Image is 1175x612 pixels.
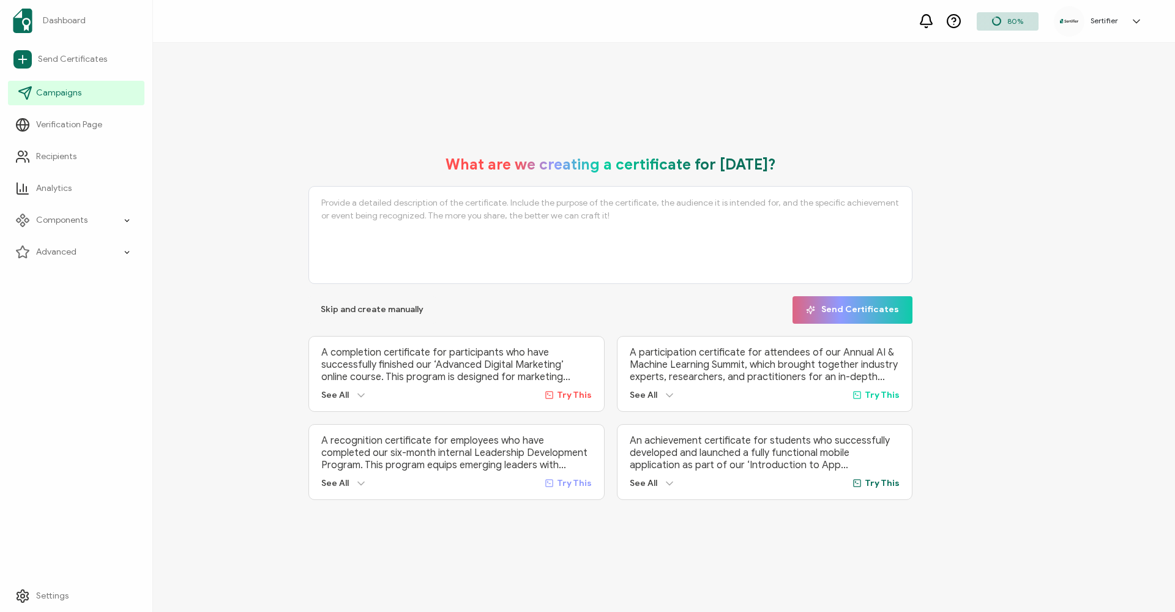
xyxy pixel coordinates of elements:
h1: What are we creating a certificate for [DATE]? [446,155,776,174]
span: Advanced [36,246,76,258]
a: Verification Page [8,113,144,137]
a: Recipients [8,144,144,169]
p: A participation certificate for attendees of our Annual AI & Machine Learning Summit, which broug... [630,346,900,383]
a: Dashboard [8,4,144,38]
span: Skip and create manually [321,305,423,314]
span: Verification Page [36,119,102,131]
a: Send Certificates [8,45,144,73]
span: Send Certificates [806,305,899,315]
span: See All [321,478,349,488]
h5: Sertifier [1091,17,1118,25]
a: Settings [8,584,144,608]
img: a2b2563c-8b05-4910-90fa-0113ce204583.svg [1060,19,1078,23]
span: Send Certificates [38,53,107,65]
span: Try This [865,390,900,400]
span: 80% [1007,17,1023,26]
span: Recipients [36,151,76,163]
span: Dashboard [43,15,86,27]
p: A recognition certificate for employees who have completed our six-month internal Leadership Deve... [321,435,592,471]
span: Campaigns [36,87,81,99]
span: Try This [557,390,592,400]
span: Analytics [36,182,72,195]
span: Settings [36,590,69,602]
p: A completion certificate for participants who have successfully finished our ‘Advanced Digital Ma... [321,346,592,383]
a: Analytics [8,176,144,201]
span: Components [36,214,88,226]
a: Campaigns [8,81,144,105]
span: See All [630,478,657,488]
span: Try This [865,478,900,488]
span: See All [630,390,657,400]
img: sertifier-logomark-colored.svg [13,9,32,33]
span: See All [321,390,349,400]
button: Send Certificates [793,296,912,324]
button: Skip and create manually [308,296,436,324]
p: An achievement certificate for students who successfully developed and launched a fully functiona... [630,435,900,471]
span: Try This [557,478,592,488]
